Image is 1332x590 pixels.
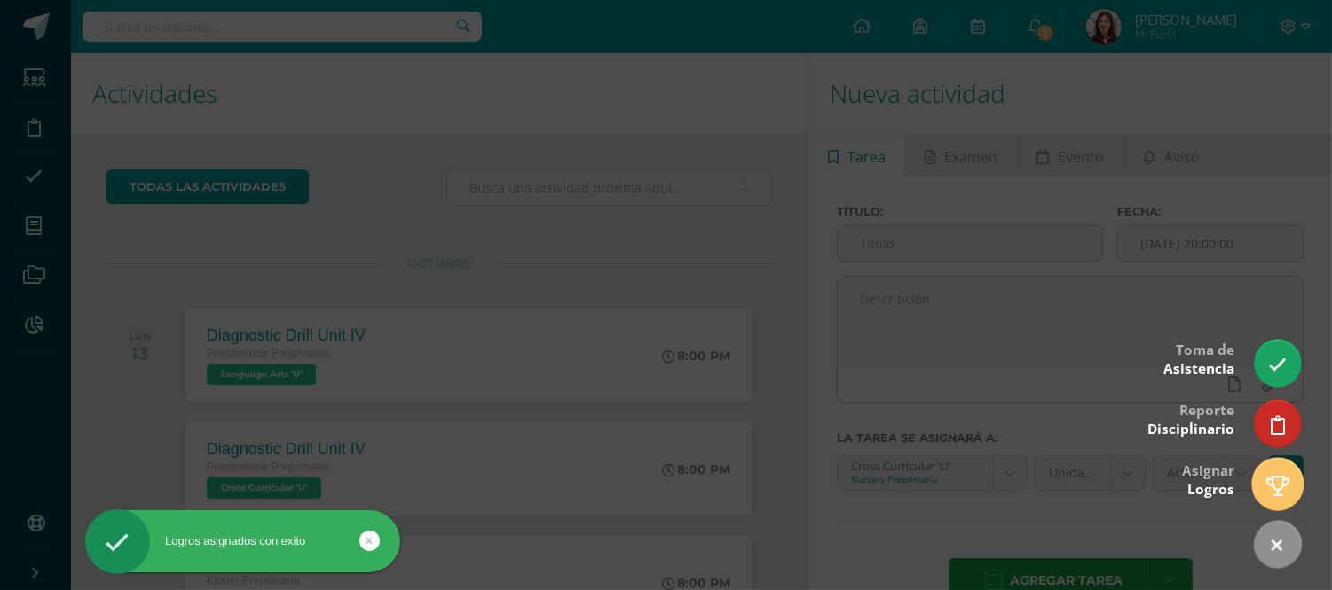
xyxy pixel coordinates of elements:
[85,533,400,549] div: Logros asignados con exito
[1187,480,1234,499] span: Logros
[1163,359,1234,378] span: Asistencia
[1163,329,1234,387] div: Toma de
[1182,450,1234,507] div: Asignar
[1147,420,1234,438] span: Disciplinario
[1147,389,1234,447] div: Reporte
